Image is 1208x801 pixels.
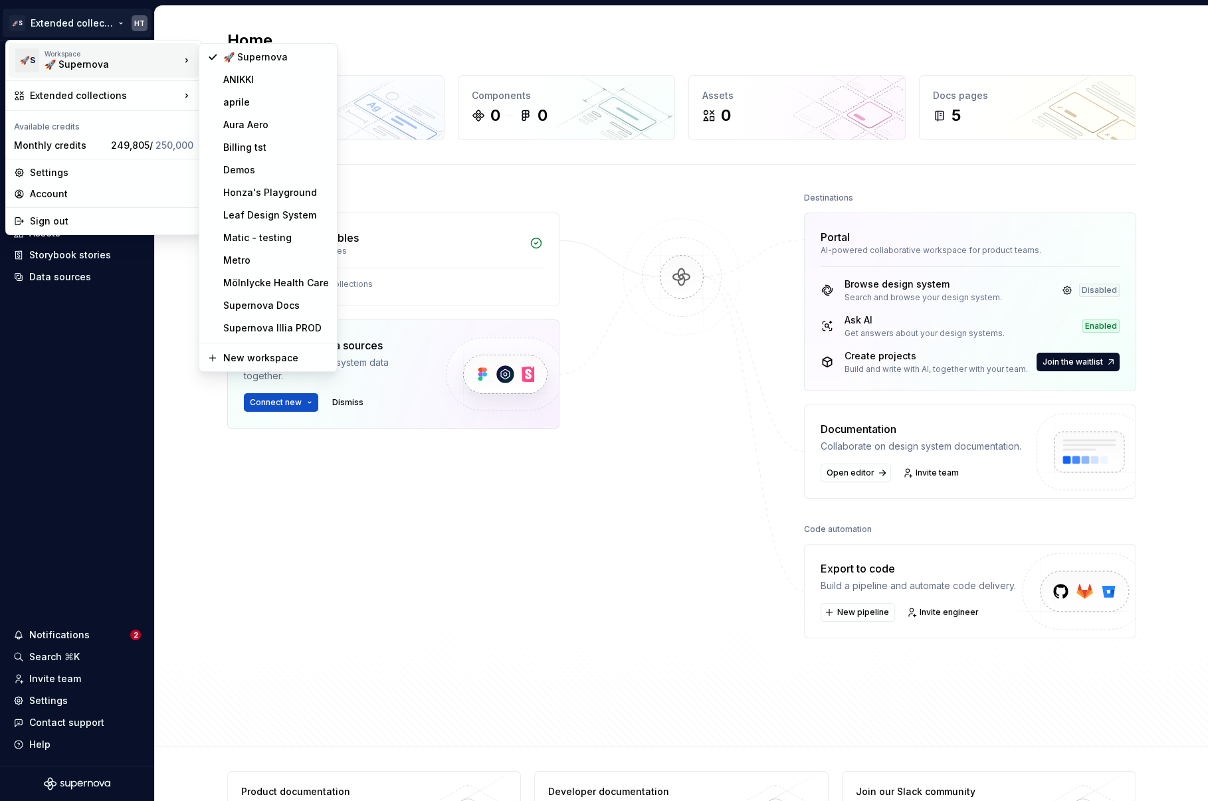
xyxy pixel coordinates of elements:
div: Workspace [45,50,180,58]
div: Settings [30,166,193,179]
span: 249,805 / [111,139,193,151]
div: Metro [223,254,329,267]
span: 250,000 [155,139,193,151]
div: Supernova Docs [223,299,329,312]
div: New workspace [223,351,329,365]
div: Honza's Playground [223,186,329,199]
div: Extended collections [30,89,180,102]
div: Demos [223,163,329,177]
div: Account [30,187,193,201]
div: Aura Aero [223,118,329,132]
div: 🚀S [15,48,39,72]
div: Available credits [9,114,199,135]
div: Leaf Design System [223,209,329,222]
div: Billing tst [223,141,329,154]
div: Sign out [30,215,193,228]
div: ANIKKI [223,73,329,86]
div: Monthly credits [14,139,106,152]
div: aprile [223,96,329,109]
div: 🚀 Supernova [223,50,329,64]
div: Mölnlycke Health Care [223,276,329,290]
div: Matic - testing [223,231,329,244]
div: 🚀 Supernova [45,58,157,71]
div: Supernova Illia PROD [223,321,329,335]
